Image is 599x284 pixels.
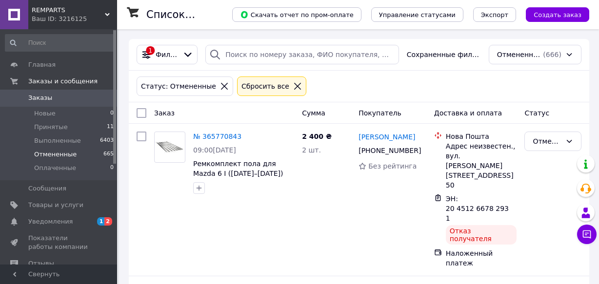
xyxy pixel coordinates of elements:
[205,45,399,64] input: Поиск по номеру заказа, ФИО покупателя, номеру телефона, Email, номеру накладной
[28,259,54,268] span: Отзывы
[154,132,185,163] a: Фото товару
[28,94,52,102] span: Заказы
[379,11,456,19] span: Управление статусами
[28,217,73,226] span: Уведомления
[240,10,354,19] span: Скачать отчет по пром-оплате
[446,225,517,245] div: Отказ получателя
[139,81,218,92] div: Статус: Отмененные
[526,7,589,22] button: Создать заказ
[577,225,597,244] button: Чат с покупателем
[473,7,516,22] button: Экспорт
[240,81,291,92] div: Сбросить все
[481,11,508,19] span: Экспорт
[146,9,230,20] h1: Список заказов
[407,50,481,59] span: Сохраненные фильтры:
[543,51,561,58] span: (666)
[497,50,541,59] span: Отмененные
[28,184,66,193] span: Сообщения
[534,11,581,19] span: Создать заказ
[359,109,401,117] span: Покупатель
[28,77,98,86] span: Заказы и сообщения
[110,109,114,118] span: 0
[34,164,76,172] span: Оплаченные
[232,7,361,22] button: Скачать отчет по пром-оплате
[100,136,114,145] span: 6403
[34,109,56,118] span: Новые
[446,195,509,222] span: ЭН: 20 4512 6678 2931
[516,10,589,18] a: Создать заказ
[359,132,415,142] a: [PERSON_NAME]
[104,217,112,226] span: 2
[155,139,185,156] img: Фото товару
[34,136,81,145] span: Выполненные
[5,34,115,52] input: Поиск
[368,162,417,170] span: Без рейтинга
[357,144,419,157] div: [PHONE_NUMBER]
[28,234,90,251] span: Показатели работы компании
[524,109,549,117] span: Статус
[193,133,241,140] a: № 365770843
[107,123,114,132] span: 11
[446,132,517,141] div: Нова Пошта
[302,146,321,154] span: 2 шт.
[434,109,502,117] span: Доставка и оплата
[154,109,175,117] span: Заказ
[446,248,517,268] div: Наложенный платеж
[34,123,68,132] span: Принятые
[28,201,83,209] span: Товары и услуги
[302,109,325,117] span: Сумма
[156,50,179,59] span: Фильтры
[533,136,561,147] div: Отменен
[97,217,105,226] span: 1
[28,60,56,69] span: Главная
[193,160,283,177] a: Ремкомплект пола для Mazda 6 I ([DATE]–[DATE])
[32,6,105,15] span: REMPARTS
[193,146,236,154] span: 09:00[DATE]
[32,15,117,23] div: Ваш ID: 3216125
[446,141,517,190] div: Адрес неизвестен., вул. [PERSON_NAME][STREET_ADDRESS] 50
[34,150,77,159] span: Отмененные
[110,164,114,172] span: 0
[103,150,114,159] span: 665
[371,7,463,22] button: Управление статусами
[302,133,332,140] span: 2 400 ₴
